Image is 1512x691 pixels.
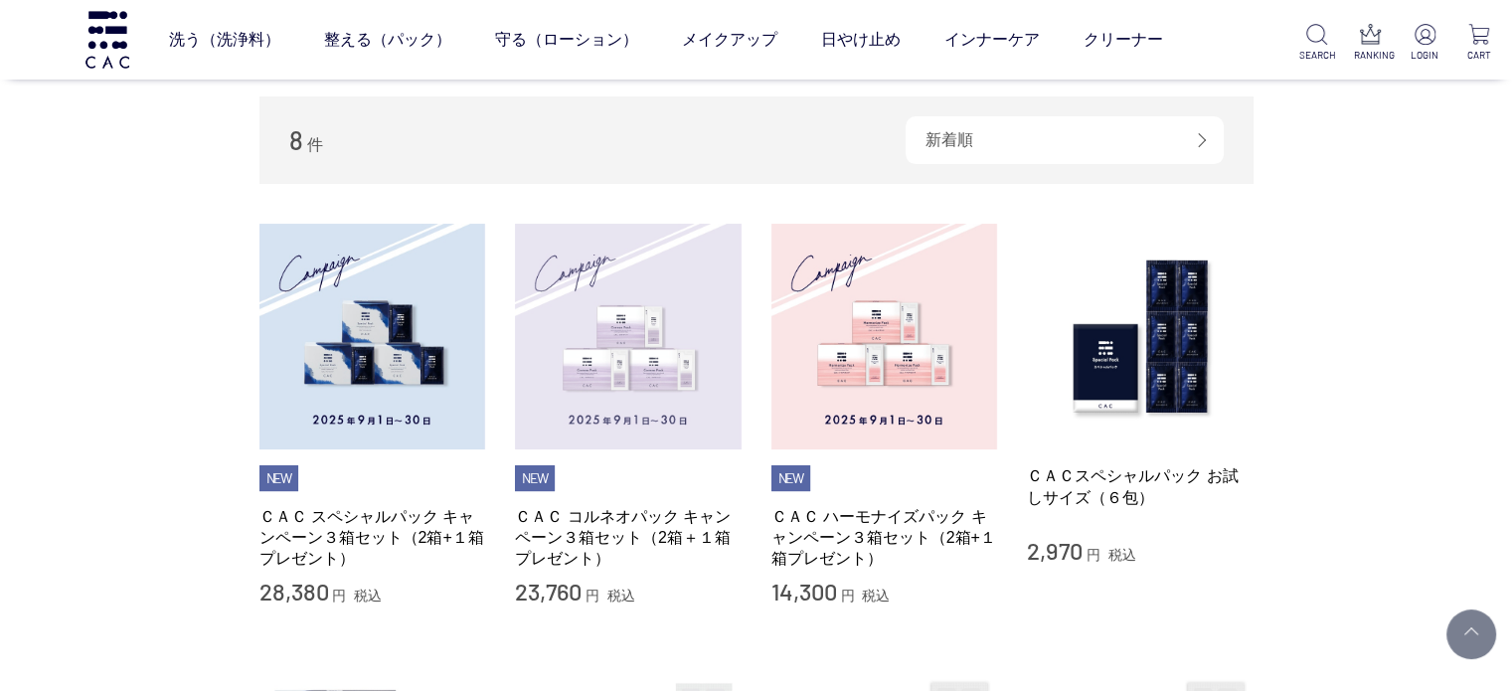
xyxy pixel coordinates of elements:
[840,588,854,604] span: 円
[515,224,742,450] img: ＣＡＣ コルネオパック キャンペーン３箱セット（2箱＋１箱プレゼント）
[259,224,486,450] img: ＣＡＣ スペシャルパック キャンペーン３箱セット（2箱+１箱プレゼント）
[89,119,166,132] div: ドメイン概要
[259,506,486,570] a: ＣＡＣ スペシャルパック キャンペーン３箱セット（2箱+１箱プレゼント）
[515,465,555,491] li: NEW
[771,465,811,491] li: NEW
[1084,12,1163,68] a: クリーナー
[1354,48,1389,63] p: RANKING
[289,124,303,155] span: 8
[1027,536,1083,565] span: 2,970
[231,119,320,132] div: キーワード流入
[862,588,890,604] span: 税込
[1408,24,1442,63] a: LOGIN
[1461,24,1496,63] a: CART
[209,117,225,133] img: tab_keywords_by_traffic_grey.svg
[607,588,635,604] span: 税込
[52,52,340,70] div: ドメイン: [DOMAIN_NAME][PERSON_NAME]
[515,506,742,570] a: ＣＡＣ コルネオパック キャンペーン３箱セット（2箱＋１箱プレゼント）
[1027,224,1254,450] img: ＣＡＣスペシャルパック お試しサイズ（６包）
[169,12,280,68] a: 洗う（洗浄料）
[771,506,998,570] a: ＣＡＣ ハーモナイズパック キャンペーン３箱セット（2箱+１箱プレゼント）
[56,32,97,48] div: v 4.0.25
[944,12,1040,68] a: インナーケア
[1108,547,1136,563] span: 税込
[1354,24,1389,63] a: RANKING
[495,12,638,68] a: 守る（ローション）
[586,588,599,604] span: 円
[1087,547,1100,563] span: 円
[32,32,48,48] img: logo_orange.svg
[515,577,582,605] span: 23,760
[1408,48,1442,63] p: LOGIN
[821,12,901,68] a: 日やけ止め
[259,465,299,491] li: NEW
[332,588,346,604] span: 円
[1027,465,1254,508] a: ＣＡＣスペシャルパック お試しサイズ（６包）
[682,12,777,68] a: メイクアップ
[1461,48,1496,63] p: CART
[324,12,451,68] a: 整える（パック）
[1299,48,1334,63] p: SEARCH
[354,588,382,604] span: 税込
[307,136,323,153] span: 件
[83,11,132,68] img: logo
[259,577,329,605] span: 28,380
[32,52,48,70] img: website_grey.svg
[1299,24,1334,63] a: SEARCH
[906,116,1224,164] div: 新着順
[771,577,837,605] span: 14,300
[68,117,84,133] img: tab_domain_overview_orange.svg
[771,224,998,450] img: ＣＡＣ ハーモナイズパック キャンペーン３箱セット（2箱+１箱プレゼント）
